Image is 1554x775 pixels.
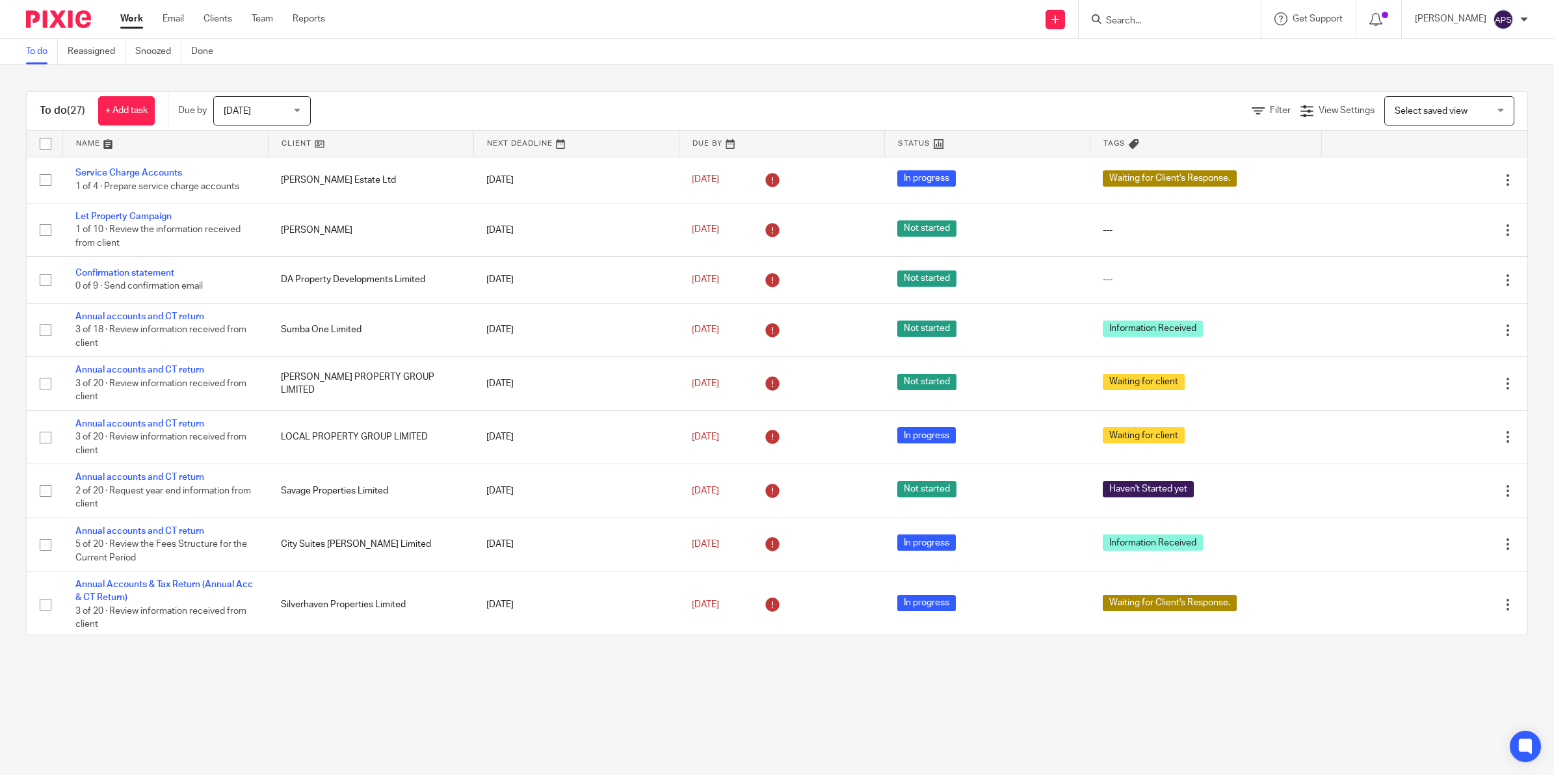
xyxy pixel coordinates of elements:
[1103,374,1185,390] span: Waiting for client
[897,374,956,390] span: Not started
[897,170,956,187] span: In progress
[473,203,679,256] td: [DATE]
[75,379,246,402] span: 3 of 20 · Review information received from client
[897,595,956,611] span: In progress
[897,270,956,287] span: Not started
[1319,106,1375,115] span: View Settings
[75,486,251,509] span: 2 of 20 · Request year end information from client
[473,303,679,356] td: [DATE]
[75,432,246,455] span: 3 of 20 · Review information received from client
[268,518,473,571] td: City Suites [PERSON_NAME] Limited
[75,607,246,629] span: 3 of 20 · Review information received from client
[268,257,473,303] td: DA Property Developments Limited
[1293,14,1343,23] span: Get Support
[1493,9,1514,30] img: svg%3E
[473,257,679,303] td: [DATE]
[268,303,473,356] td: Sumba One Limited
[26,10,91,28] img: Pixie
[40,104,85,118] h1: To do
[268,157,473,203] td: [PERSON_NAME] Estate Ltd
[692,225,719,234] span: [DATE]
[75,419,204,428] a: Annual accounts and CT return
[473,464,679,518] td: [DATE]
[1103,170,1237,187] span: Waiting for Client's Response.
[692,275,719,284] span: [DATE]
[473,518,679,571] td: [DATE]
[692,600,719,609] span: [DATE]
[1103,481,1194,497] span: Haven't Started yet
[473,571,679,638] td: [DATE]
[473,410,679,464] td: [DATE]
[1103,595,1237,611] span: Waiting for Client's Response.
[75,580,253,602] a: Annual Accounts & Tax Return (Annual Acc & CT Return)
[252,12,273,25] a: Team
[1395,107,1468,116] span: Select saved view
[692,486,719,495] span: [DATE]
[98,96,155,125] a: + Add task
[75,312,204,321] a: Annual accounts and CT return
[1415,12,1486,25] p: [PERSON_NAME]
[473,357,679,410] td: [DATE]
[204,12,232,25] a: Clients
[75,473,204,482] a: Annual accounts and CT return
[67,105,85,116] span: (27)
[120,12,143,25] a: Work
[1105,16,1222,27] input: Search
[135,39,181,64] a: Snoozed
[268,410,473,464] td: LOCAL PROPERTY GROUP LIMITED
[897,427,956,443] span: In progress
[268,571,473,638] td: Silverhaven Properties Limited
[163,12,184,25] a: Email
[75,182,239,191] span: 1 of 4 · Prepare service charge accounts
[191,39,223,64] a: Done
[897,220,956,237] span: Not started
[75,365,204,374] a: Annual accounts and CT return
[268,464,473,518] td: Savage Properties Limited
[75,226,241,248] span: 1 of 10 · Review the information received from client
[26,39,58,64] a: To do
[75,212,172,221] a: Let Property Campaign
[75,540,247,562] span: 5 of 20 · Review the Fees Structure for the Current Period
[692,540,719,549] span: [DATE]
[1103,224,1309,237] div: ---
[68,39,125,64] a: Reassigned
[75,168,182,177] a: Service Charge Accounts
[692,325,719,334] span: [DATE]
[1103,427,1185,443] span: Waiting for client
[473,157,679,203] td: [DATE]
[268,203,473,256] td: [PERSON_NAME]
[75,282,203,291] span: 0 of 9 · Send confirmation email
[1103,321,1203,337] span: Information Received
[897,321,956,337] span: Not started
[1103,273,1309,286] div: ---
[268,357,473,410] td: [PERSON_NAME] PROPERTY GROUP LIMITED
[224,107,251,116] span: [DATE]
[692,176,719,185] span: [DATE]
[75,269,174,278] a: Confirmation statement
[692,379,719,388] span: [DATE]
[75,527,204,536] a: Annual accounts and CT return
[178,104,207,117] p: Due by
[1103,534,1203,551] span: Information Received
[293,12,325,25] a: Reports
[897,481,956,497] span: Not started
[692,432,719,441] span: [DATE]
[897,534,956,551] span: In progress
[1103,140,1126,147] span: Tags
[75,325,246,348] span: 3 of 18 · Review information received from client
[1270,106,1291,115] span: Filter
